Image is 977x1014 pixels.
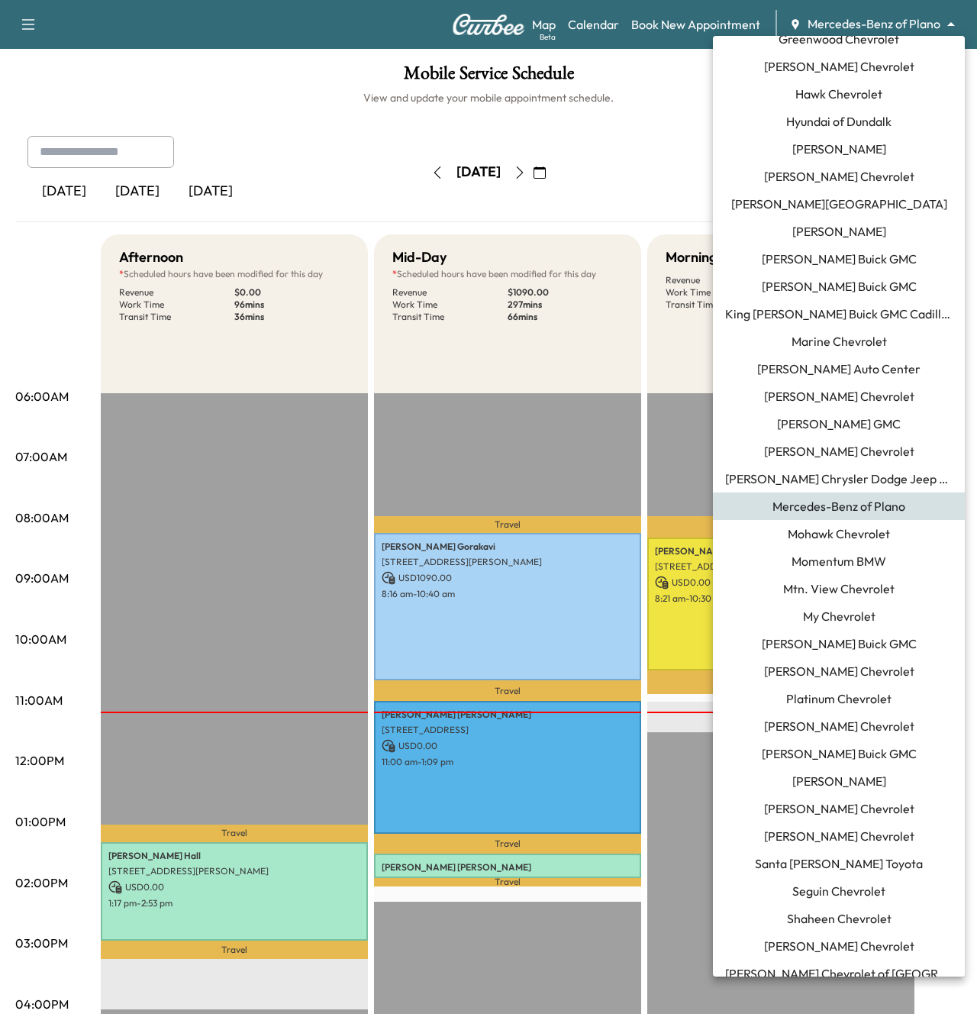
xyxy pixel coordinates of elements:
span: Mercedes-Benz of Plano [772,497,905,515]
span: Santa [PERSON_NAME] Toyota [755,854,923,873]
span: [PERSON_NAME] Chevrolet [764,799,914,818]
span: [PERSON_NAME] Chevrolet [764,387,914,405]
span: [PERSON_NAME] Buick GMC [762,744,917,763]
span: My Chevrolet [803,607,875,625]
span: [PERSON_NAME] Chevrolet of [GEOGRAPHIC_DATA] [725,964,953,983]
span: [PERSON_NAME] Chevrolet [764,827,914,845]
span: [PERSON_NAME] Buick GMC [762,635,917,653]
span: Shaheen Chevrolet [787,909,892,928]
span: Mohawk Chevrolet [788,525,890,543]
span: [PERSON_NAME] GMC [777,415,901,433]
span: [PERSON_NAME] Chrysler Dodge Jeep RAM of [GEOGRAPHIC_DATA] [725,470,953,488]
span: [PERSON_NAME] Chevrolet [764,717,914,735]
span: [PERSON_NAME] Chevrolet [764,167,914,186]
span: [PERSON_NAME] [792,222,886,241]
span: Platinum Chevrolet [786,689,892,708]
span: Mtn. View Chevrolet [783,580,895,598]
span: [PERSON_NAME] Buick GMC [762,250,917,268]
span: [PERSON_NAME] Chevrolet [764,937,914,955]
span: [PERSON_NAME] [792,140,886,158]
span: [PERSON_NAME] Buick GMC [762,277,917,295]
span: Greenwood Chevrolet [779,30,899,48]
span: [PERSON_NAME] [792,772,886,790]
span: Seguin Chevrolet [792,882,885,900]
span: Hyundai of Dundalk [786,112,892,131]
span: [PERSON_NAME] Chevrolet [764,662,914,680]
span: Momentum BMW [792,552,886,570]
span: Hawk Chevrolet [795,85,882,103]
span: Marine Chevrolet [792,332,887,350]
span: [PERSON_NAME] Chevrolet [764,442,914,460]
span: King [PERSON_NAME] Buick GMC Cadillac [725,305,953,323]
span: [PERSON_NAME][GEOGRAPHIC_DATA] [731,195,947,213]
span: [PERSON_NAME] Chevrolet [764,57,914,76]
span: [PERSON_NAME] Auto Center [757,360,921,378]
